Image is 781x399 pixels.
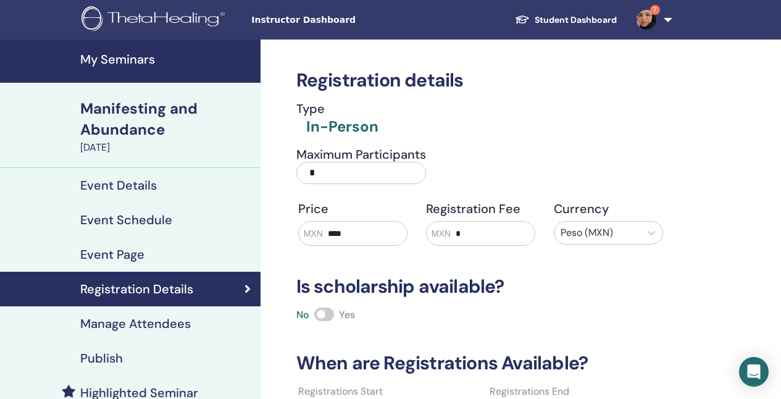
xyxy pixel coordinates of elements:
[80,140,253,155] div: [DATE]
[650,5,660,15] span: 7
[637,10,656,30] img: default.jpg
[80,282,193,296] h4: Registration Details
[289,69,672,91] h3: Registration details
[304,227,323,240] span: MXN
[426,201,535,216] h4: Registration Fee
[432,227,451,240] span: MXN
[296,308,309,321] span: No
[289,275,672,298] h3: Is scholarship available?
[505,9,627,31] a: Student Dashboard
[80,178,157,193] h4: Event Details
[73,98,261,155] a: Manifesting and Abundance[DATE]
[339,308,355,321] span: Yes
[490,384,569,399] label: Registrations End
[296,162,426,184] input: Maximum Participants
[80,351,123,366] h4: Publish
[296,147,426,162] h4: Maximum Participants
[80,52,253,67] h4: My Seminars
[289,352,672,374] h3: When are Registrations Available?
[80,212,172,227] h4: Event Schedule
[80,98,253,140] div: Manifesting and Abundance
[251,14,436,27] span: Instructor Dashboard
[306,116,378,137] div: In-Person
[298,384,383,399] label: Registrations Start
[80,316,191,331] h4: Manage Attendees
[81,6,229,34] img: logo.png
[515,14,530,25] img: graduation-cap-white.svg
[554,201,663,216] h4: Currency
[739,357,769,387] div: Open Intercom Messenger
[296,101,378,116] h4: Type
[298,201,407,216] h4: Price
[80,247,144,262] h4: Event Page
